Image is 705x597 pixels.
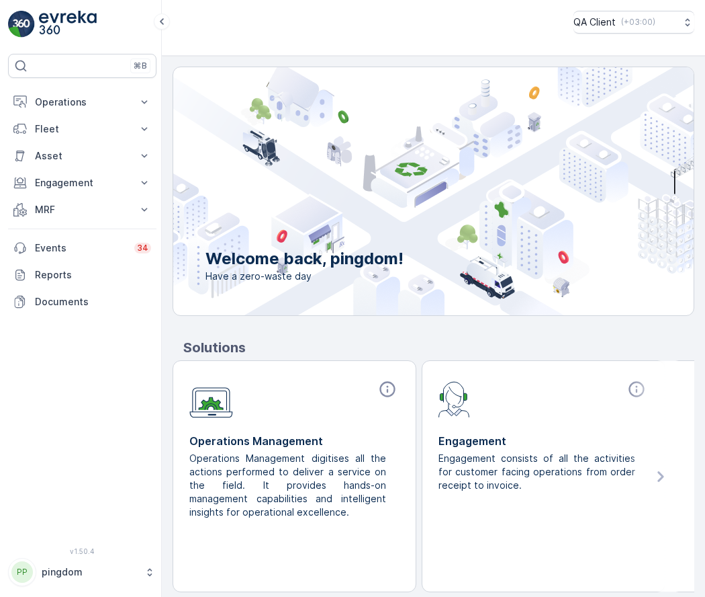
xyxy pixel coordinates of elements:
p: Operations [35,95,130,109]
p: 34 [137,243,148,253]
p: Operations Management digitises all the actions performed to deliver a service on the field. It p... [189,452,389,519]
p: ( +03:00 ) [621,17,655,28]
p: Engagement consists of all the activities for customer facing operations from order receipt to in... [438,452,638,492]
p: Events [35,241,126,255]
button: Fleet [8,116,156,143]
p: MRF [35,203,130,216]
button: MRF [8,196,156,223]
a: Reports [8,262,156,288]
p: Engagement [438,433,649,449]
div: PP [11,561,33,583]
span: Have a zero-waste day [205,270,404,283]
button: PPpingdom [8,558,156,586]
button: Operations [8,89,156,116]
button: Engagement [8,169,156,196]
p: Asset [35,149,130,163]
p: ⌘B [134,61,147,71]
button: QA Client(+03:00) [573,11,694,34]
span: v 1.50.4 [8,547,156,555]
p: QA Client [573,15,616,29]
p: Engagement [35,176,130,190]
a: Events34 [8,235,156,262]
p: pingdom [42,565,138,579]
p: Fleet [35,122,130,136]
a: Documents [8,288,156,315]
img: module-icon [438,380,470,417]
img: logo [8,11,35,38]
p: Operations Management [189,433,399,449]
p: Solutions [183,337,694,358]
p: Documents [35,295,151,309]
button: Asset [8,143,156,169]
p: Reports [35,268,151,282]
img: module-icon [189,380,233,418]
img: city illustration [113,67,694,315]
p: Welcome back, pingdom! [205,248,404,270]
img: logo_light-DOdMpM7g.png [39,11,97,38]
